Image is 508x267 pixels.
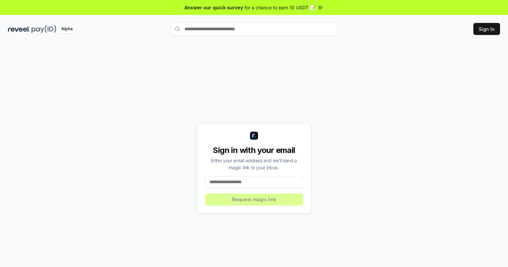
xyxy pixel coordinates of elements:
div: Sign in with your email [205,145,303,156]
button: Sign In [473,23,500,35]
div: Enter your email address and we’ll send a magic link to your inbox. [205,157,303,171]
span: for a chance to earn 10 USDT 📝 [244,4,316,11]
img: reveel_dark [8,25,30,33]
span: Answer our quick survey [184,4,243,11]
img: pay_id [32,25,56,33]
div: Alpha [58,25,76,33]
img: logo_small [250,132,258,140]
